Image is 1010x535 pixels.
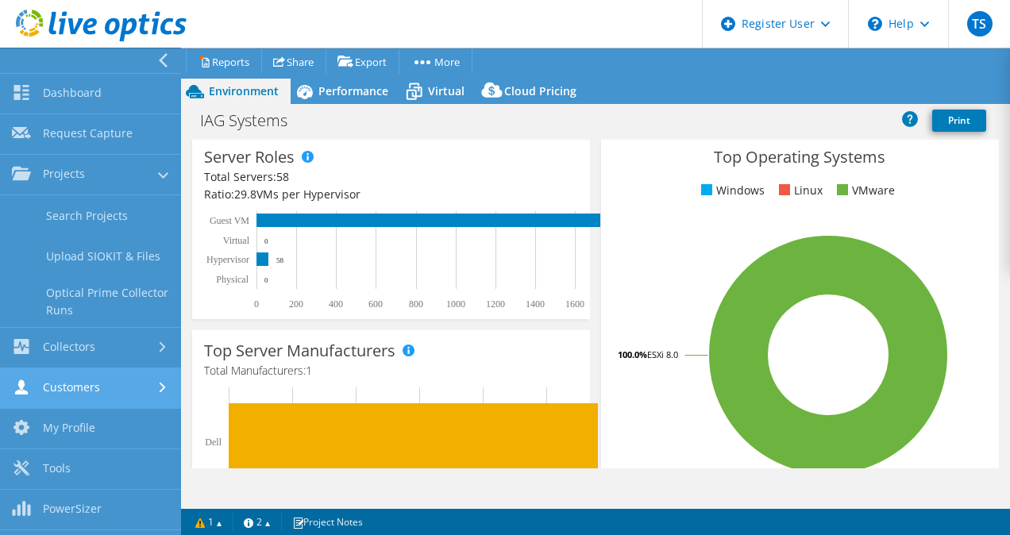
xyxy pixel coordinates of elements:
[868,17,882,31] svg: \n
[647,348,678,360] tspan: ESXi 8.0
[526,298,545,310] text: 1400
[289,298,303,310] text: 200
[446,298,465,310] text: 1000
[329,298,343,310] text: 400
[967,11,993,37] span: TS
[264,276,268,284] text: 0
[276,169,289,184] span: 58
[428,83,465,98] span: Virtual
[233,512,282,532] a: 2
[264,237,268,245] text: 0
[216,274,249,285] text: Physical
[613,148,987,166] h3: Top Operating Systems
[204,148,295,166] h3: Server Roles
[206,254,249,265] text: Hypervisor
[565,298,584,310] text: 1600
[210,215,249,226] text: Guest VM
[775,182,823,199] li: Linux
[932,110,986,132] a: Print
[261,49,326,74] a: Share
[204,342,395,360] h3: Top Server Manufacturers
[326,49,399,74] a: Export
[504,83,576,98] span: Cloud Pricing
[204,168,391,186] div: Total Servers:
[234,187,256,202] span: 29.8
[204,186,578,203] div: Ratio: VMs per Hypervisor
[618,348,647,360] tspan: 100.0%
[697,182,765,199] li: Windows
[184,512,233,532] a: 1
[204,362,578,379] h4: Total Manufacturers:
[254,298,259,310] text: 0
[276,256,284,264] text: 58
[223,235,250,246] text: Virtual
[833,182,895,199] li: VMware
[209,83,279,98] span: Environment
[193,112,312,129] h1: IAG Systems
[306,363,312,378] span: 1
[486,298,505,310] text: 1200
[205,437,222,448] text: Dell
[399,49,472,74] a: More
[186,49,262,74] a: Reports
[409,298,423,310] text: 800
[318,83,388,98] span: Performance
[281,512,374,532] a: Project Notes
[368,298,383,310] text: 600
